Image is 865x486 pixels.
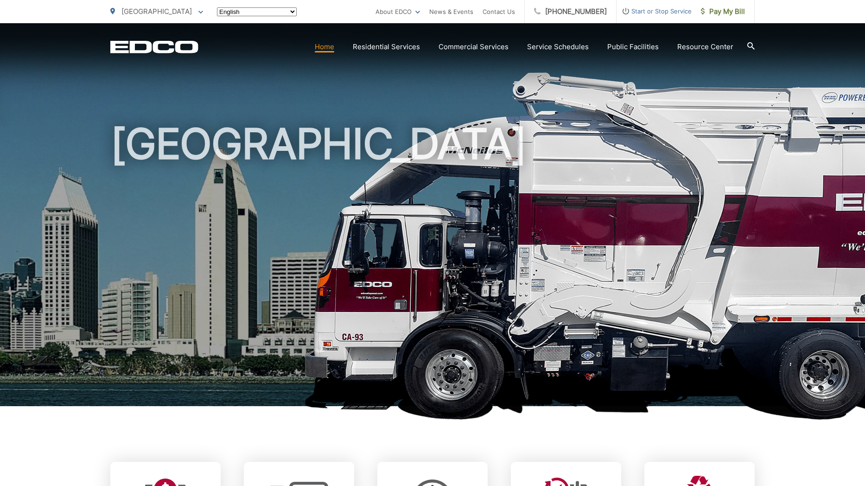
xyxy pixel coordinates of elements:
[315,41,334,52] a: Home
[121,7,192,16] span: [GEOGRAPHIC_DATA]
[439,41,509,52] a: Commercial Services
[527,41,589,52] a: Service Schedules
[429,6,473,17] a: News & Events
[353,41,420,52] a: Residential Services
[110,40,198,53] a: EDCD logo. Return to the homepage.
[701,6,745,17] span: Pay My Bill
[110,121,755,415] h1: [GEOGRAPHIC_DATA]
[607,41,659,52] a: Public Facilities
[217,7,297,16] select: Select a language
[483,6,515,17] a: Contact Us
[375,6,420,17] a: About EDCO
[677,41,733,52] a: Resource Center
